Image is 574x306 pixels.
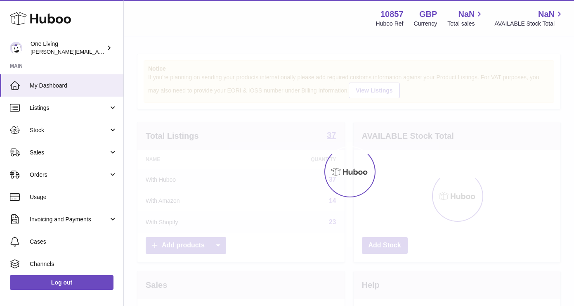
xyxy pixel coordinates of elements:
span: Listings [30,104,109,112]
span: Cases [30,238,117,246]
a: NaN AVAILABLE Stock Total [494,9,564,28]
span: AVAILABLE Stock Total [494,20,564,28]
span: [PERSON_NAME][EMAIL_ADDRESS][DOMAIN_NAME] [31,48,165,55]
span: Orders [30,171,109,179]
span: Invoicing and Payments [30,216,109,223]
span: NaN [458,9,475,20]
div: One Living [31,40,105,56]
span: Usage [30,193,117,201]
span: Stock [30,126,109,134]
span: Sales [30,149,109,157]
span: My Dashboard [30,82,117,90]
div: Huboo Ref [376,20,404,28]
strong: 10857 [380,9,404,20]
span: Channels [30,260,117,268]
div: Currency [414,20,437,28]
strong: GBP [419,9,437,20]
img: Jessica@oneliving.com [10,42,22,54]
a: NaN Total sales [447,9,484,28]
span: Total sales [447,20,484,28]
span: NaN [538,9,555,20]
a: Log out [10,275,113,290]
